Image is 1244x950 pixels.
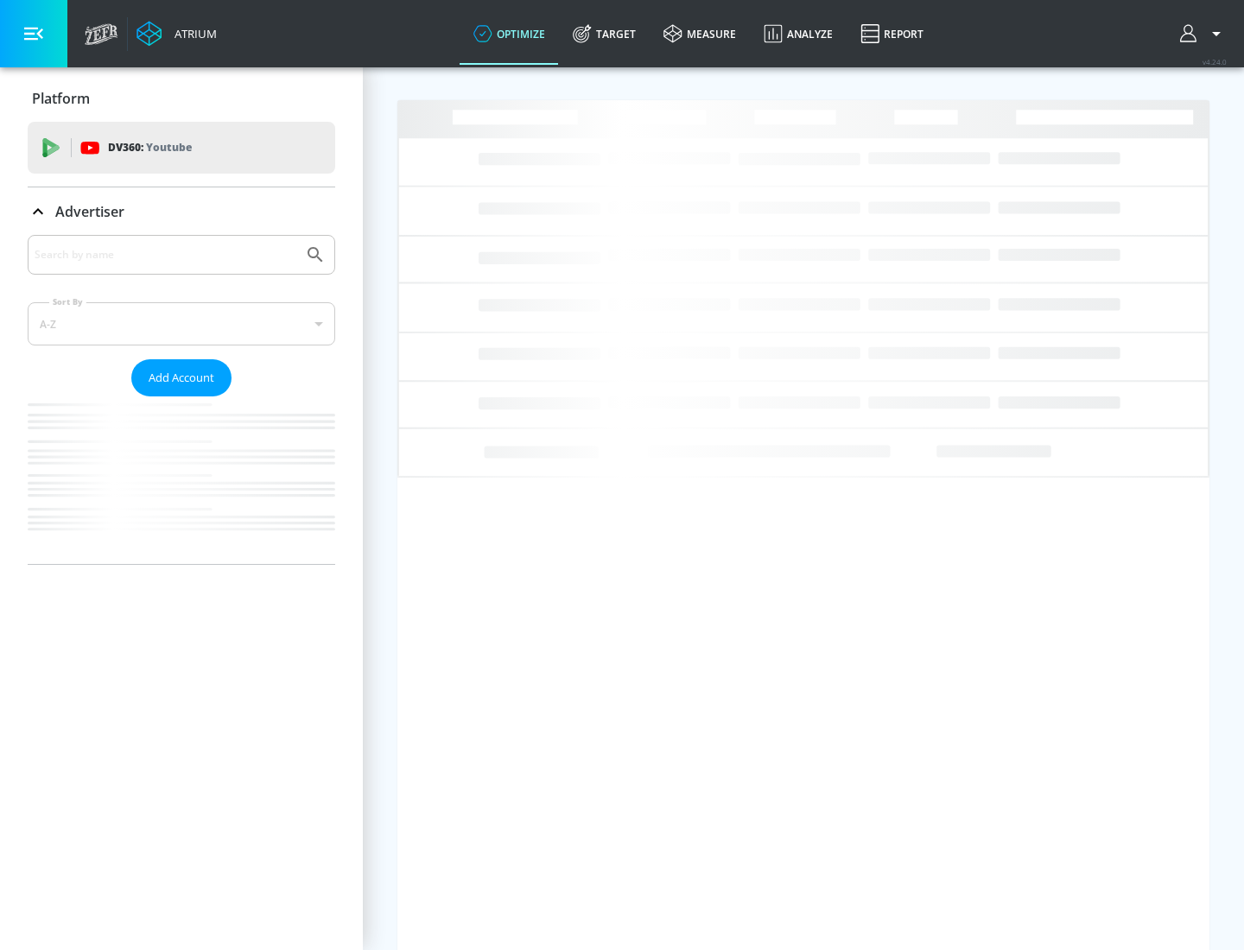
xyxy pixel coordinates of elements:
button: Add Account [131,359,232,396]
a: Target [559,3,650,65]
div: Platform [28,74,335,123]
span: Add Account [149,368,214,388]
p: Platform [32,89,90,108]
label: Sort By [49,296,86,307]
a: Analyze [750,3,847,65]
a: Report [847,3,937,65]
input: Search by name [35,244,296,266]
p: DV360: [108,138,192,157]
a: optimize [460,3,559,65]
p: Advertiser [55,202,124,221]
div: Advertiser [28,235,335,564]
div: A-Z [28,302,335,345]
a: Atrium [136,21,217,47]
p: Youtube [146,138,192,156]
div: Advertiser [28,187,335,236]
div: Atrium [168,26,217,41]
a: measure [650,3,750,65]
div: DV360: Youtube [28,122,335,174]
nav: list of Advertiser [28,396,335,564]
span: v 4.24.0 [1203,57,1227,66]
